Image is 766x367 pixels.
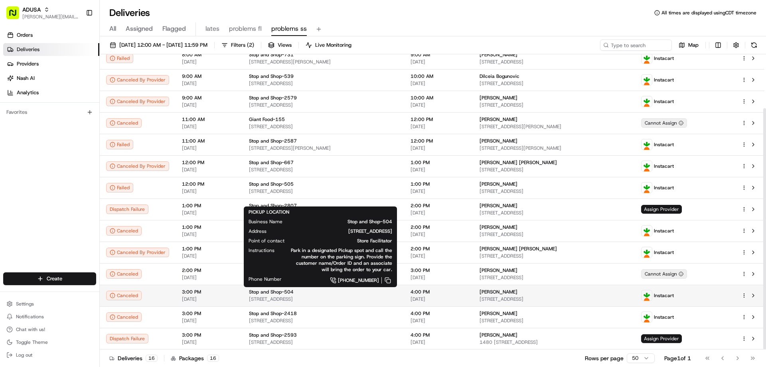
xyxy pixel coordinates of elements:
button: Cannot Assign [641,269,687,279]
span: 2:00 PM [411,246,467,252]
button: Canceled [106,269,142,279]
button: Canceled By Provider [106,248,169,257]
span: Stop and Shop-2593 [249,332,297,338]
span: [DATE] [411,274,467,281]
span: [STREET_ADDRESS] [279,228,392,234]
span: [STREET_ADDRESS] [249,167,398,173]
span: [PHONE_NUMBER] [338,277,379,284]
button: Refresh [748,40,760,51]
span: Instacart [654,141,674,148]
span: All [109,24,116,34]
div: Canceled By Provider [106,161,169,171]
span: [STREET_ADDRESS][PERSON_NAME] [249,145,398,151]
img: profile_instacart_ahold_partner.png [642,290,652,301]
span: Nash AI [17,75,35,82]
span: Store Facilitator [297,238,392,244]
span: [STREET_ADDRESS] [480,167,628,173]
button: Start new chat [136,79,145,88]
span: 4:00 PM [411,332,467,338]
span: [DATE] [182,210,236,216]
span: Stop and Shop-505 [249,181,294,187]
span: [DATE] [182,339,236,345]
span: 1:00 PM [411,159,467,166]
span: Stop and Shop-504 [295,218,392,225]
span: 2:00 PM [182,267,236,274]
span: [PERSON_NAME] [480,224,517,230]
button: Filters(2) [218,40,258,51]
span: Toggle Theme [16,339,48,345]
span: 11:00 AM [182,116,236,123]
div: 16 [146,355,158,362]
span: [DATE] [411,210,467,216]
div: Page 1 of 1 [664,354,691,362]
span: 1:00 PM [182,224,236,230]
img: profile_instacart_ahold_partner.png [642,53,652,63]
img: profile_instacart_ahold_partner.png [642,139,652,150]
span: 11:00 AM [182,138,236,144]
span: 3:00 PM [411,267,467,274]
span: Phone Number [249,276,282,282]
a: [PHONE_NUMBER] [294,276,392,285]
span: 10:00 AM [411,95,467,101]
button: Create [3,272,96,285]
span: API Documentation [75,116,128,124]
img: profile_instacart_ahold_partner.png [642,247,652,258]
input: Clear [21,52,132,60]
div: Deliveries [109,354,158,362]
span: [DATE] [182,167,236,173]
span: [DATE] [411,188,467,194]
span: Map [688,42,699,49]
span: [PERSON_NAME] [480,332,517,338]
span: [DATE] [411,123,467,130]
span: [STREET_ADDRESS] [480,296,628,302]
span: [DATE] [182,274,236,281]
span: [PERSON_NAME] [480,310,517,317]
a: 📗Knowledge Base [5,113,64,127]
span: Instacart [654,163,674,169]
span: [DATE] [411,59,467,65]
button: ADUSA [22,6,41,14]
button: Chat with us! [3,324,96,335]
button: Failed [106,54,133,63]
span: 1:00 PM [411,181,467,187]
span: [STREET_ADDRESS] [249,188,398,194]
button: Canceled By Provider [106,75,169,85]
span: Stop and Shop-731 [249,52,294,58]
span: Instacart [654,77,674,83]
span: [DATE] [182,59,236,65]
span: [STREET_ADDRESS] [480,188,628,194]
button: Cannot Assign [641,118,687,128]
div: Canceled [106,118,142,128]
span: [DATE] [411,102,467,108]
span: 9:00 AM [411,52,467,58]
span: [PERSON_NAME] [480,52,517,58]
div: Canceled [106,312,142,322]
span: Flagged [162,24,186,34]
span: [STREET_ADDRESS][PERSON_NAME] [249,59,398,65]
img: profile_instacart_ahold_partner.png [642,226,652,236]
span: Pylon [79,135,97,141]
span: 12:00 PM [182,159,236,166]
span: Instacart [654,228,674,234]
span: Dilceia Bogunovic [480,73,519,79]
span: Live Monitoring [315,42,351,49]
span: Instacart [654,184,674,191]
img: Nash [8,8,24,24]
span: Instacart [654,98,674,105]
span: Create [47,275,62,282]
span: [PERSON_NAME] [480,116,517,123]
span: [STREET_ADDRESS] [480,274,628,281]
span: Chat with us! [16,326,45,333]
div: Packages [171,354,219,362]
span: [DATE] [182,102,236,108]
span: Instacart [654,314,674,320]
span: [STREET_ADDRESS] [480,317,628,324]
span: Providers [17,60,39,67]
span: [PERSON_NAME] [480,138,517,144]
img: profile_instacart_ahold_partner.png [642,183,652,193]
